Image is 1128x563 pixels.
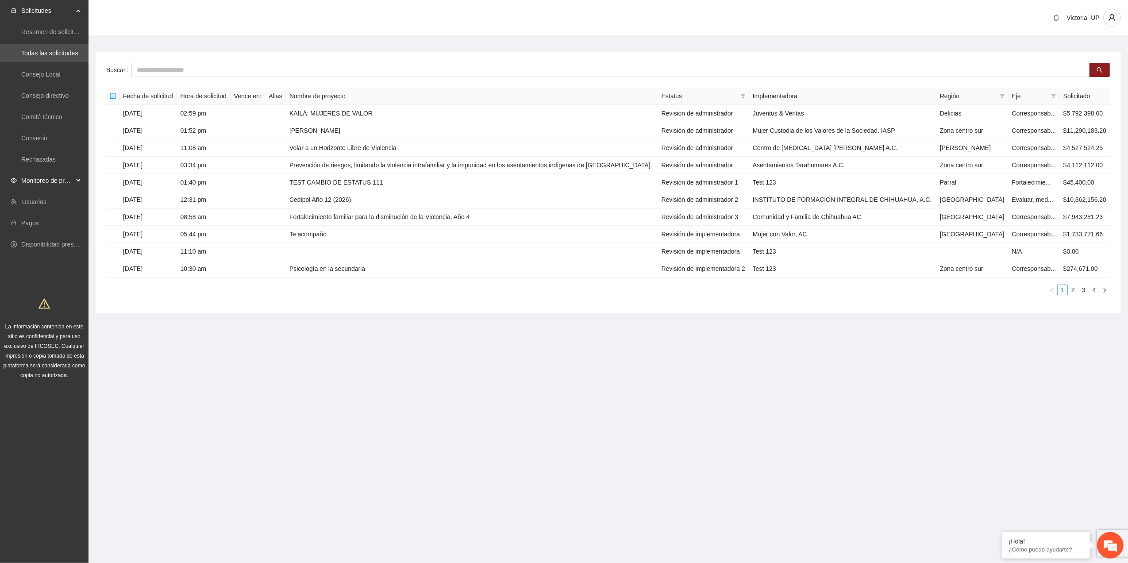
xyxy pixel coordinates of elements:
[998,89,1007,103] span: filter
[1012,179,1051,186] span: Fortalecimie...
[119,191,177,208] td: [DATE]
[936,191,1009,208] td: [GEOGRAPHIC_DATA]
[936,208,1009,226] td: [GEOGRAPHIC_DATA]
[1104,14,1120,22] span: user
[177,122,231,139] td: 01:52 pm
[1009,538,1084,545] div: ¡Hola!
[1067,14,1100,21] span: Victoria- UP
[21,135,47,142] a: Convenio
[177,139,231,157] td: 11:08 am
[1060,105,1110,122] td: $5,792,398.00
[177,243,231,260] td: 11:10 am
[119,208,177,226] td: [DATE]
[749,122,936,139] td: Mujer Custodia de los Valores de la Sociedad. IASP
[936,174,1009,191] td: Parral
[740,93,746,99] span: filter
[936,260,1009,278] td: Zona centro sur
[21,2,73,19] span: Solicitudes
[1068,285,1078,295] a: 2
[1058,285,1067,295] a: 1
[119,157,177,174] td: [DATE]
[749,191,936,208] td: INSTITUTO DE FORMACION INTEGRAL DE CHIHUAHUA, A.C.
[1012,127,1056,134] span: Corresponsab...
[1102,288,1108,293] span: right
[749,174,936,191] td: Test 123
[286,260,658,278] td: Psicología en la secundaria
[21,50,78,57] a: Todas las solicitudes
[119,226,177,243] td: [DATE]
[1051,93,1056,99] span: filter
[1012,110,1056,117] span: Corresponsab...
[286,157,658,174] td: Prevención de riesgos, limitando la violencia intrafamiliar y la impunidad en los asentamientos i...
[1012,144,1056,151] span: Corresponsab...
[658,105,749,122] td: Revisión de administrador
[177,208,231,226] td: 08:58 am
[21,28,121,35] a: Resumen de solicitudes por aprobar
[1068,285,1078,295] li: 2
[749,88,936,105] th: Implementadora
[46,45,149,57] div: Chatee con nosotros ahora
[1060,226,1110,243] td: $1,733,771.66
[51,118,122,208] span: Estamos en línea.
[286,139,658,157] td: Volar a un Horizonte Libre de Violencia
[658,139,749,157] td: Revisión de administrador
[658,260,749,278] td: Revisión de implementadora 2
[1100,285,1110,295] li: Next Page
[286,226,658,243] td: Te acompaño
[21,92,69,99] a: Consejo directivo
[1100,285,1110,295] button: right
[1012,265,1056,272] span: Corresponsab...
[119,260,177,278] td: [DATE]
[286,88,658,105] th: Nombre de proyecto
[119,139,177,157] td: [DATE]
[1089,285,1100,295] li: 4
[177,105,231,122] td: 02:59 pm
[1049,89,1058,103] span: filter
[1079,285,1089,295] a: 3
[936,157,1009,174] td: Zona centro sur
[106,63,131,77] label: Buscar
[1012,91,1047,101] span: Eje
[1060,88,1110,105] th: Solicitado
[658,208,749,226] td: Revisión de administrador 3
[11,177,17,184] span: eye
[749,157,936,174] td: Asentamientos Tarahumares A.C.
[749,260,936,278] td: Test 123
[22,198,46,205] a: Usuarios
[1012,162,1056,169] span: Corresponsab...
[177,88,231,105] th: Hora de solicitud
[936,139,1009,157] td: [PERSON_NAME]
[231,88,266,105] th: Vence en:
[1060,122,1110,139] td: $11,290,183.20
[1060,191,1110,208] td: $10,362,156.20
[1000,93,1005,99] span: filter
[749,139,936,157] td: Centro de [MEDICAL_DATA] [PERSON_NAME] A.C.
[119,122,177,139] td: [DATE]
[658,191,749,208] td: Revisión de administrador 2
[1060,174,1110,191] td: $45,400.00
[119,174,177,191] td: [DATE]
[145,4,166,26] div: Minimizar ventana de chat en vivo
[265,88,286,105] th: Alias
[1060,157,1110,174] td: $4,112,112.00
[658,122,749,139] td: Revisión de administrador
[1078,285,1089,295] li: 3
[1012,231,1056,238] span: Corresponsab...
[286,208,658,226] td: Fortalecimiento familiar para la disminución de la Violencia, Año 4
[177,191,231,208] td: 12:31 pm
[177,174,231,191] td: 01:40 pm
[1049,288,1055,293] span: left
[936,105,1009,122] td: Delicias
[38,298,50,309] span: warning
[1009,243,1060,260] td: N/A
[940,91,996,101] span: Región
[1060,260,1110,278] td: $274,671.00
[658,157,749,174] td: Revisión de administrador
[1090,285,1099,295] a: 4
[286,122,658,139] td: [PERSON_NAME]
[658,174,749,191] td: Revisión de administrador 1
[4,242,169,273] textarea: Escriba su mensaje y pulse “Intro”
[286,174,658,191] td: TEST CAMBIO DE ESTATUS 111
[1049,11,1063,25] button: bell
[662,91,737,101] span: Estatus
